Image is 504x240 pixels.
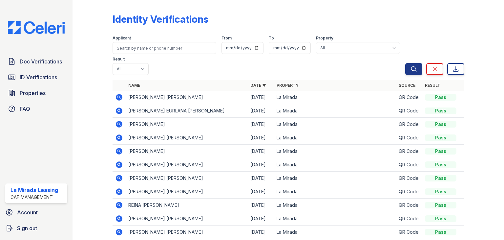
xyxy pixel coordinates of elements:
[425,134,456,141] div: Pass
[248,158,274,172] td: [DATE]
[248,91,274,104] td: [DATE]
[250,83,266,88] a: Date ▼
[248,199,274,212] td: [DATE]
[277,83,299,88] a: Property
[396,91,422,104] td: QR Code
[274,91,396,104] td: La Mirada
[399,83,415,88] a: Source
[425,215,456,222] div: Pass
[274,131,396,145] td: La Mirada
[248,145,274,158] td: [DATE]
[126,158,248,172] td: [PERSON_NAME] [PERSON_NAME]
[10,194,58,201] div: CAF Management
[17,224,37,232] span: Sign out
[274,185,396,199] td: La Mirada
[396,172,422,185] td: QR Code
[126,199,248,212] td: REINA [PERSON_NAME]
[20,105,30,113] span: FAQ
[126,226,248,239] td: [PERSON_NAME] [PERSON_NAME]
[248,226,274,239] td: [DATE]
[10,186,58,194] div: La Mirada Leasing
[316,36,333,41] label: Property
[113,36,131,41] label: Applicant
[396,199,422,212] td: QR Code
[425,175,456,181] div: Pass
[20,58,62,65] span: Doc Verifications
[396,118,422,131] td: QR Code
[20,89,46,97] span: Properties
[396,226,422,239] td: QR Code
[425,161,456,168] div: Pass
[126,185,248,199] td: [PERSON_NAME] [PERSON_NAME]
[274,118,396,131] td: La Mirada
[126,91,248,104] td: [PERSON_NAME] [PERSON_NAME]
[113,42,216,54] input: Search by name or phone number
[3,206,70,219] a: Account
[113,57,125,62] label: Result
[396,212,422,226] td: QR Code
[396,145,422,158] td: QR Code
[126,212,248,226] td: [PERSON_NAME] [PERSON_NAME]
[396,158,422,172] td: QR Code
[274,226,396,239] td: La Mirada
[3,21,70,34] img: CE_Logo_Blue-a8612792a0a2168367f1c8372b55b34899dd931a85d93a1a3d3e32e68fde9ad4.png
[248,131,274,145] td: [DATE]
[3,222,70,235] a: Sign out
[425,83,440,88] a: Result
[248,185,274,199] td: [DATE]
[425,108,456,114] div: Pass
[126,172,248,185] td: [PERSON_NAME] [PERSON_NAME]
[274,212,396,226] td: La Mirada
[274,145,396,158] td: La Mirada
[425,94,456,101] div: Pass
[248,118,274,131] td: [DATE]
[113,13,208,25] div: Identity Verifications
[425,202,456,208] div: Pass
[269,36,274,41] label: To
[425,188,456,195] div: Pass
[274,104,396,118] td: La Mirada
[126,104,248,118] td: [PERSON_NAME] EURLANA [PERSON_NAME]
[396,104,422,118] td: QR Code
[248,212,274,226] td: [DATE]
[126,145,248,158] td: [PERSON_NAME]
[221,36,232,41] label: From
[5,55,67,68] a: Doc Verifications
[17,208,38,216] span: Account
[5,86,67,100] a: Properties
[425,229,456,235] div: Pass
[248,104,274,118] td: [DATE]
[126,131,248,145] td: [PERSON_NAME] [PERSON_NAME]
[248,172,274,185] td: [DATE]
[5,71,67,84] a: ID Verifications
[126,118,248,131] td: [PERSON_NAME]
[20,73,57,81] span: ID Verifications
[396,131,422,145] td: QR Code
[5,102,67,115] a: FAQ
[274,172,396,185] td: La Mirada
[128,83,140,88] a: Name
[425,148,456,155] div: Pass
[425,121,456,128] div: Pass
[396,185,422,199] td: QR Code
[274,158,396,172] td: La Mirada
[274,199,396,212] td: La Mirada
